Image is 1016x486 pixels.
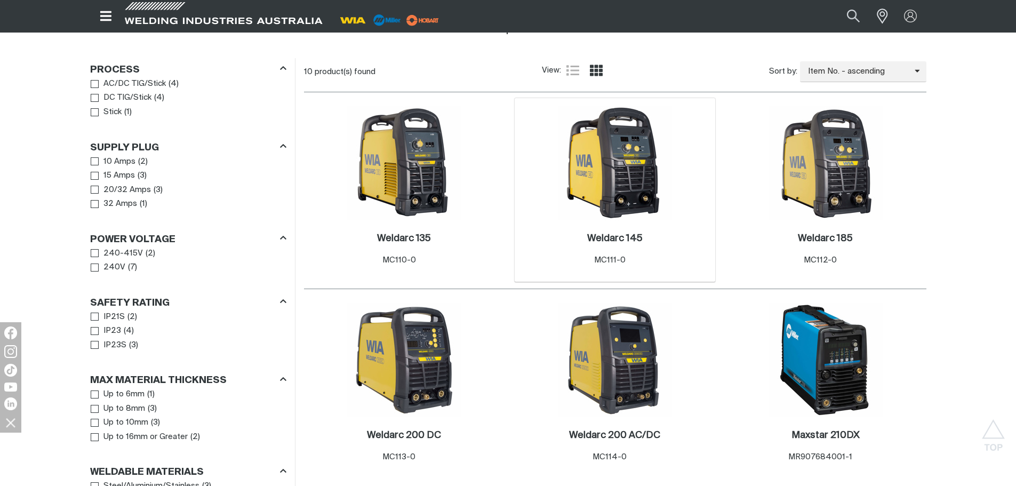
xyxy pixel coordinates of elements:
[140,198,147,210] span: ( 1 )
[91,338,127,353] a: IP23S
[4,345,17,358] img: Instagram
[90,373,286,387] div: Max Material Thickness
[304,67,542,77] div: 10
[788,453,852,461] span: MR907684001-1
[2,413,20,432] img: hide socials
[129,339,138,352] span: ( 3 )
[169,78,179,90] span: ( 4 )
[587,233,643,245] a: Weldarc 145
[91,387,286,444] ul: Max Material Thickness
[821,4,871,28] input: Product name or item number...
[90,465,286,479] div: Weldable Materials
[367,429,441,442] a: Weldarc 200 DC
[138,156,148,168] span: ( 2 )
[90,375,227,387] h3: Max Material Thickness
[91,387,145,402] a: Up to 6mm
[90,232,286,246] div: Power Voltage
[90,64,140,76] h3: Process
[103,325,121,337] span: IP23
[558,106,672,220] img: Weldarc 145
[124,325,134,337] span: ( 4 )
[566,64,579,77] a: List view
[791,429,860,442] a: Maxstar 210DX
[569,431,660,440] h2: Weldarc 200 AC/DC
[91,310,125,324] a: IP21S
[103,184,151,196] span: 20/32 Amps
[148,403,157,415] span: ( 3 )
[147,388,155,401] span: ( 1 )
[91,169,135,183] a: 15 Amps
[90,297,170,309] h3: Safety Rating
[103,311,125,323] span: IP21S
[594,256,626,264] span: MC111-0
[798,234,853,243] h2: Weldarc 185
[103,170,135,182] span: 15 Amps
[91,430,188,444] a: Up to 16mm or Greater
[190,431,200,443] span: ( 2 )
[798,233,853,245] a: Weldarc 185
[800,66,915,78] span: Item No. - ascending
[542,65,561,77] span: View:
[91,77,166,91] a: AC/DC TIG/Stick
[382,256,416,264] span: MC110-0
[127,311,137,323] span: ( 2 )
[103,156,135,168] span: 10 Amps
[91,416,149,430] a: Up to 10mm
[103,198,137,210] span: 32 Amps
[103,417,148,429] span: Up to 10mm
[769,66,797,78] span: Sort by:
[569,429,660,442] a: Weldarc 200 AC/DC
[4,383,17,392] img: YouTube
[90,295,286,309] div: Safety Rating
[981,419,1005,443] button: Scroll to top
[103,431,188,443] span: Up to 16mm or Greater
[382,453,415,461] span: MC113-0
[91,91,152,105] a: DC TIG/Stick
[558,303,672,417] img: Weldarc 200 AC/DC
[377,234,431,243] h2: Weldarc 135
[90,234,175,246] h3: Power Voltage
[769,106,883,220] img: Weldarc 185
[791,431,860,440] h2: Maxstar 210DX
[804,256,837,264] span: MC112-0
[835,4,871,28] button: Search products
[91,155,136,169] a: 10 Amps
[91,105,122,119] a: Stick
[403,16,442,24] a: miller
[91,324,122,338] a: IP23
[90,142,159,154] h3: Supply Plug
[315,68,375,76] span: product(s) found
[103,388,145,401] span: Up to 6mm
[103,339,126,352] span: IP23S
[91,183,151,197] a: 20/32 Amps
[91,197,138,211] a: 32 Amps
[90,140,286,154] div: Supply Plug
[4,326,17,339] img: Facebook
[367,431,441,440] h2: Weldarc 200 DC
[4,397,17,410] img: LinkedIn
[403,12,442,28] img: miller
[769,303,883,417] img: Maxstar 210DX
[103,78,166,90] span: AC/DC TIG/Stick
[103,403,145,415] span: Up to 8mm
[91,77,286,119] ul: Process
[138,170,147,182] span: ( 3 )
[91,402,146,416] a: Up to 8mm
[593,453,627,461] span: MC114-0
[304,58,926,85] section: Product list controls
[128,261,137,274] span: ( 7 )
[103,248,143,260] span: 240-415V
[91,246,286,275] ul: Power Voltage
[91,246,143,261] a: 240-415V
[146,248,155,260] span: ( 2 )
[90,62,286,76] div: Process
[90,466,204,479] h3: Weldable Materials
[91,310,286,353] ul: Safety Rating
[587,234,643,243] h2: Weldarc 145
[124,106,132,118] span: ( 1 )
[347,303,461,417] img: Weldarc 200 DC
[103,261,125,274] span: 240V
[151,417,160,429] span: ( 3 )
[347,106,461,220] img: Weldarc 135
[91,260,126,275] a: 240V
